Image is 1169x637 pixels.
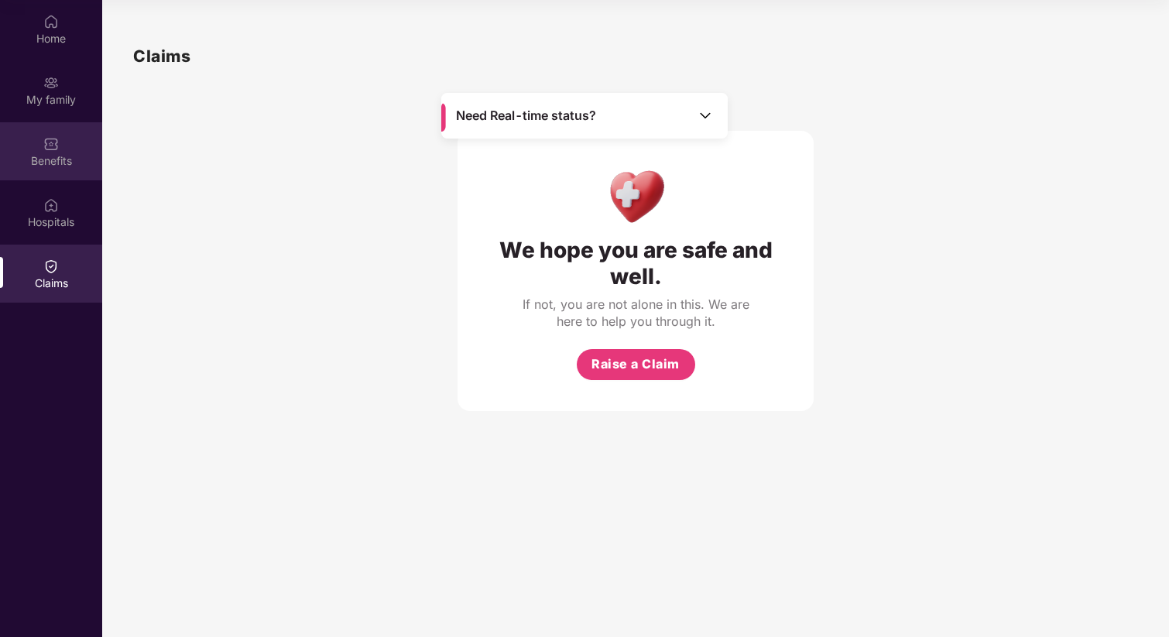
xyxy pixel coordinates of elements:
span: Need Real-time status? [456,108,596,124]
img: svg+xml;base64,PHN2ZyBpZD0iQ2xhaW0iIHhtbG5zPSJodHRwOi8vd3d3LnczLm9yZy8yMDAwL3N2ZyIgd2lkdGg9IjIwIi... [43,259,59,274]
img: svg+xml;base64,PHN2ZyBpZD0iQmVuZWZpdHMiIHhtbG5zPSJodHRwOi8vd3d3LnczLm9yZy8yMDAwL3N2ZyIgd2lkdGg9Ij... [43,136,59,152]
button: Raise a Claim [577,349,695,380]
span: Raise a Claim [591,354,680,374]
img: svg+xml;base64,PHN2ZyB3aWR0aD0iMjAiIGhlaWdodD0iMjAiIHZpZXdCb3g9IjAgMCAyMCAyMCIgZmlsbD0ibm9uZSIgeG... [43,75,59,91]
div: We hope you are safe and well. [489,237,783,289]
h1: Claims [133,43,190,69]
img: Health Care [602,162,670,229]
img: svg+xml;base64,PHN2ZyBpZD0iSG9tZSIgeG1sbnM9Imh0dHA6Ly93d3cudzMub3JnLzIwMDAvc3ZnIiB3aWR0aD0iMjAiIG... [43,14,59,29]
img: Toggle Icon [698,108,713,123]
div: If not, you are not alone in this. We are here to help you through it. [519,296,752,330]
img: svg+xml;base64,PHN2ZyBpZD0iSG9zcGl0YWxzIiB4bWxucz0iaHR0cDovL3d3dy53My5vcmcvMjAwMC9zdmciIHdpZHRoPS... [43,197,59,213]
